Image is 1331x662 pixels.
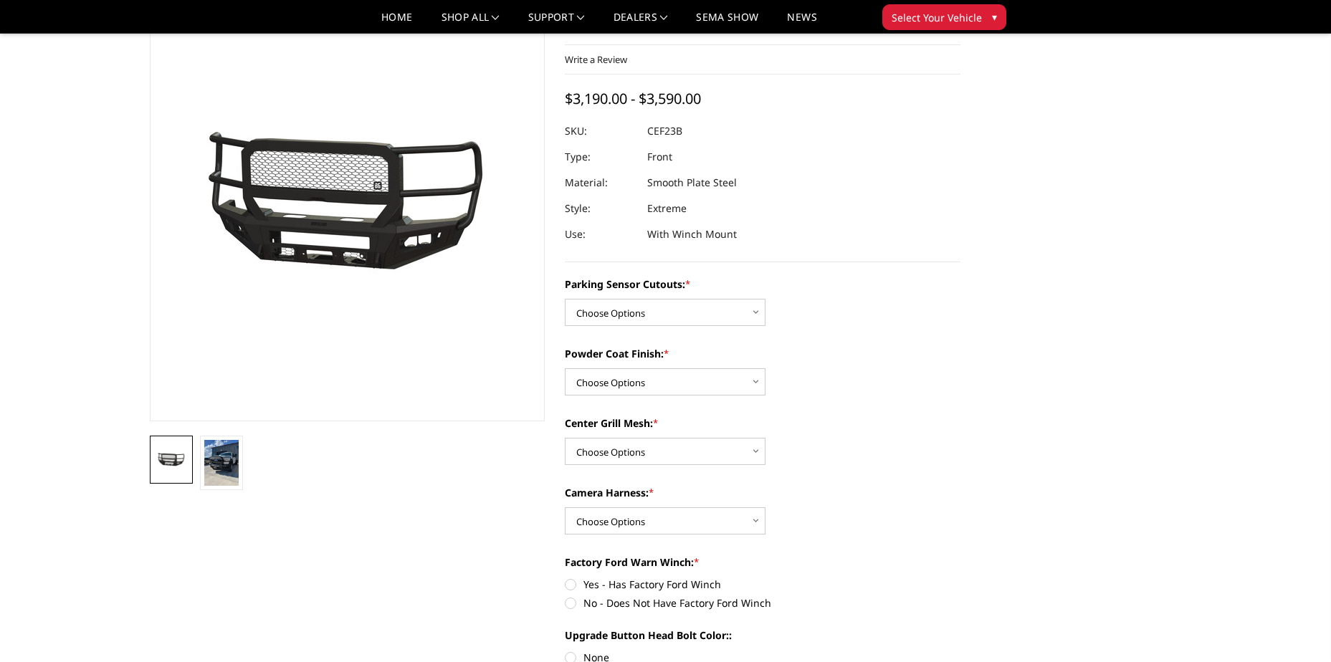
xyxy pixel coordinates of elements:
label: Center Grill Mesh: [565,416,960,431]
dt: Type: [565,144,636,170]
label: No - Does Not Have Factory Ford Winch [565,595,960,610]
a: shop all [442,12,500,33]
a: Support [528,12,585,33]
a: SEMA Show [696,12,758,33]
label: Parking Sensor Cutouts: [565,277,960,292]
label: Factory Ford Warn Winch: [565,555,960,570]
button: Select Your Vehicle [882,4,1006,30]
span: $3,190.00 - $3,590.00 [565,89,701,108]
span: ▾ [992,9,997,24]
dd: CEF23B [647,118,682,144]
label: Upgrade Button Head Bolt Color:: [565,628,960,643]
dt: SKU: [565,118,636,144]
dt: Material: [565,170,636,196]
dd: Smooth Plate Steel [647,170,737,196]
img: 2023-2025 Ford F250-350-A2 Series-Extreme Front Bumper (winch mount) [154,452,189,468]
dt: Use: [565,221,636,247]
img: 2023-2025 Ford F250-350-A2 Series-Extreme Front Bumper (winch mount) [204,440,239,486]
dd: Extreme [647,196,687,221]
label: Powder Coat Finish: [565,346,960,361]
label: Yes - Has Factory Ford Winch [565,577,960,592]
a: Home [381,12,412,33]
label: Camera Harness: [565,485,960,500]
a: Write a Review [565,53,627,66]
span: Select Your Vehicle [892,10,982,25]
dd: With Winch Mount [647,221,737,247]
a: News [787,12,816,33]
a: Dealers [614,12,668,33]
dt: Style: [565,196,636,221]
dd: Front [647,144,672,170]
